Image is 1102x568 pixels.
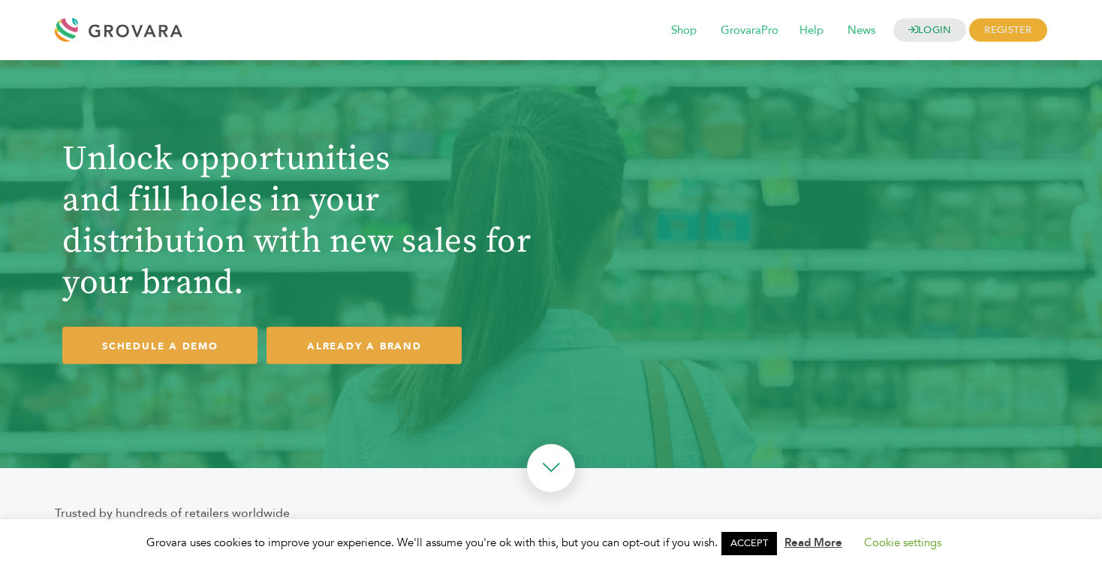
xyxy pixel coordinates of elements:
a: News [837,23,886,39]
a: Read More [784,535,842,550]
a: GrovaraPro [710,23,789,39]
span: Grovara uses cookies to improve your experience. We'll assume you're ok with this, but you can op... [146,535,956,550]
span: Shop [661,17,707,45]
a: ALREADY A BRAND [266,326,462,364]
span: GrovaraPro [710,17,789,45]
a: Shop [661,23,707,39]
a: ACCEPT [721,532,777,555]
a: SCHEDULE A DEMO [62,326,257,364]
a: LOGIN [893,19,967,42]
h1: Unlock opportunities and fill holes in your distribution with new sales for your brand. [62,138,543,304]
div: Trusted by hundreds of retailers worldwide [55,504,1046,522]
a: Cookie settings [864,535,941,550]
span: News [837,17,886,45]
a: Help [789,23,834,39]
span: REGISTER [969,19,1046,42]
span: Help [789,17,834,45]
